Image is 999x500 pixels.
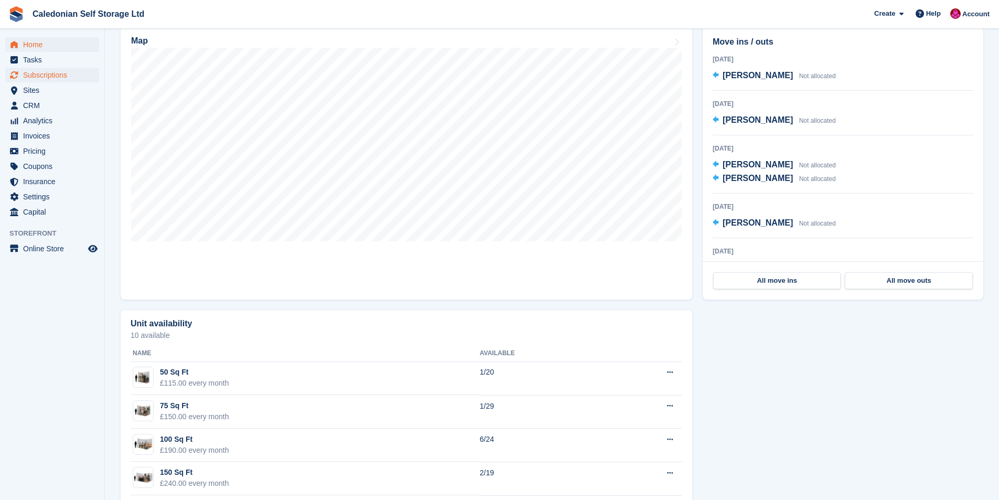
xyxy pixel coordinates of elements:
a: menu [5,159,99,174]
img: 32-sqft-unit.jpg [133,370,153,385]
h2: Map [131,36,148,46]
span: Create [874,8,895,19]
span: Insurance [23,174,86,189]
div: [DATE] [713,55,973,64]
span: Subscriptions [23,68,86,82]
a: menu [5,52,99,67]
td: 1/20 [480,361,604,395]
span: Not allocated [799,117,836,124]
a: menu [5,129,99,143]
p: 10 available [131,332,682,339]
img: 150-sqft-unit.jpg [133,470,153,485]
span: [PERSON_NAME] [723,218,793,227]
td: 6/24 [480,429,604,462]
span: [PERSON_NAME] [723,115,793,124]
span: [PERSON_NAME] [723,71,793,80]
div: £240.00 every month [160,478,229,489]
a: menu [5,205,99,219]
a: [PERSON_NAME] Not allocated [713,158,836,172]
span: Not allocated [799,220,836,227]
span: Analytics [23,113,86,128]
a: menu [5,68,99,82]
span: Pricing [23,144,86,158]
span: Coupons [23,159,86,174]
th: Name [131,345,480,362]
div: £190.00 every month [160,445,229,456]
a: menu [5,98,99,113]
a: All move ins [713,272,841,289]
div: £150.00 every month [160,411,229,422]
span: Not allocated [799,72,836,80]
a: Preview store [87,242,99,255]
span: Home [23,37,86,52]
span: Help [926,8,941,19]
span: Invoices [23,129,86,143]
div: 50 Sq Ft [160,367,229,378]
span: [PERSON_NAME] [723,160,793,169]
a: menu [5,189,99,204]
span: Account [962,9,990,19]
div: [DATE] [713,202,973,211]
a: [PERSON_NAME] Not allocated [713,114,836,127]
a: menu [5,144,99,158]
a: [PERSON_NAME] Not allocated [713,69,836,83]
span: Not allocated [799,175,836,183]
span: Online Store [23,241,86,256]
div: 75 Sq Ft [160,400,229,411]
span: CRM [23,98,86,113]
th: Available [480,345,604,362]
span: Capital [23,205,86,219]
span: Storefront [9,228,104,239]
a: [PERSON_NAME] Not allocated [713,172,836,186]
td: 1/29 [480,395,604,429]
span: Settings [23,189,86,204]
a: menu [5,241,99,256]
div: [DATE] [713,99,973,109]
a: menu [5,37,99,52]
div: £115.00 every month [160,378,229,389]
td: 2/19 [480,462,604,495]
a: [PERSON_NAME] Not allocated [713,217,836,230]
a: menu [5,174,99,189]
img: stora-icon-8386f47178a22dfd0bd8f6a31ec36ba5ce8667c1dd55bd0f319d3a0aa187defe.svg [8,6,24,22]
div: [DATE] [713,144,973,153]
div: 150 Sq Ft [160,467,229,478]
div: [DATE] [713,247,973,256]
img: 64-sqft-unit.jpg [133,403,153,419]
a: Caledonian Self Storage Ltd [28,5,148,23]
span: [PERSON_NAME] [723,174,793,183]
a: menu [5,113,99,128]
h2: Unit availability [131,319,192,328]
img: Donald Mathieson [950,8,961,19]
div: 100 Sq Ft [160,434,229,445]
a: Map [121,27,692,300]
img: 100-sqft-unit.jpg [133,437,153,452]
h2: Move ins / outs [713,36,973,48]
span: Sites [23,83,86,98]
a: menu [5,83,99,98]
a: All move outs [845,272,972,289]
span: Not allocated [799,162,836,169]
span: Tasks [23,52,86,67]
